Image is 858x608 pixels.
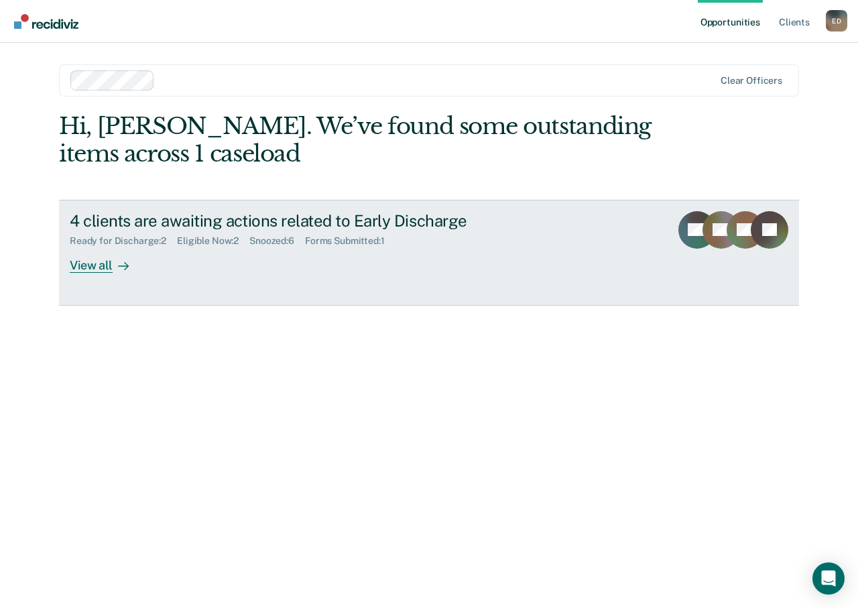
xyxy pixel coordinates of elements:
div: E D [826,10,847,32]
div: Ready for Discharge : 2 [70,235,177,247]
img: Recidiviz [14,14,78,29]
div: Open Intercom Messenger [812,562,845,595]
div: Snoozed : 6 [249,235,305,247]
div: Forms Submitted : 1 [305,235,395,247]
div: Hi, [PERSON_NAME]. We’ve found some outstanding items across 1 caseload [59,113,651,168]
div: View all [70,247,145,273]
a: 4 clients are awaiting actions related to Early DischargeReady for Discharge:2Eligible Now:2Snooz... [59,200,799,306]
div: Clear officers [721,75,782,86]
div: Eligible Now : 2 [177,235,249,247]
button: Profile dropdown button [826,10,847,32]
div: 4 clients are awaiting actions related to Early Discharge [70,211,540,231]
